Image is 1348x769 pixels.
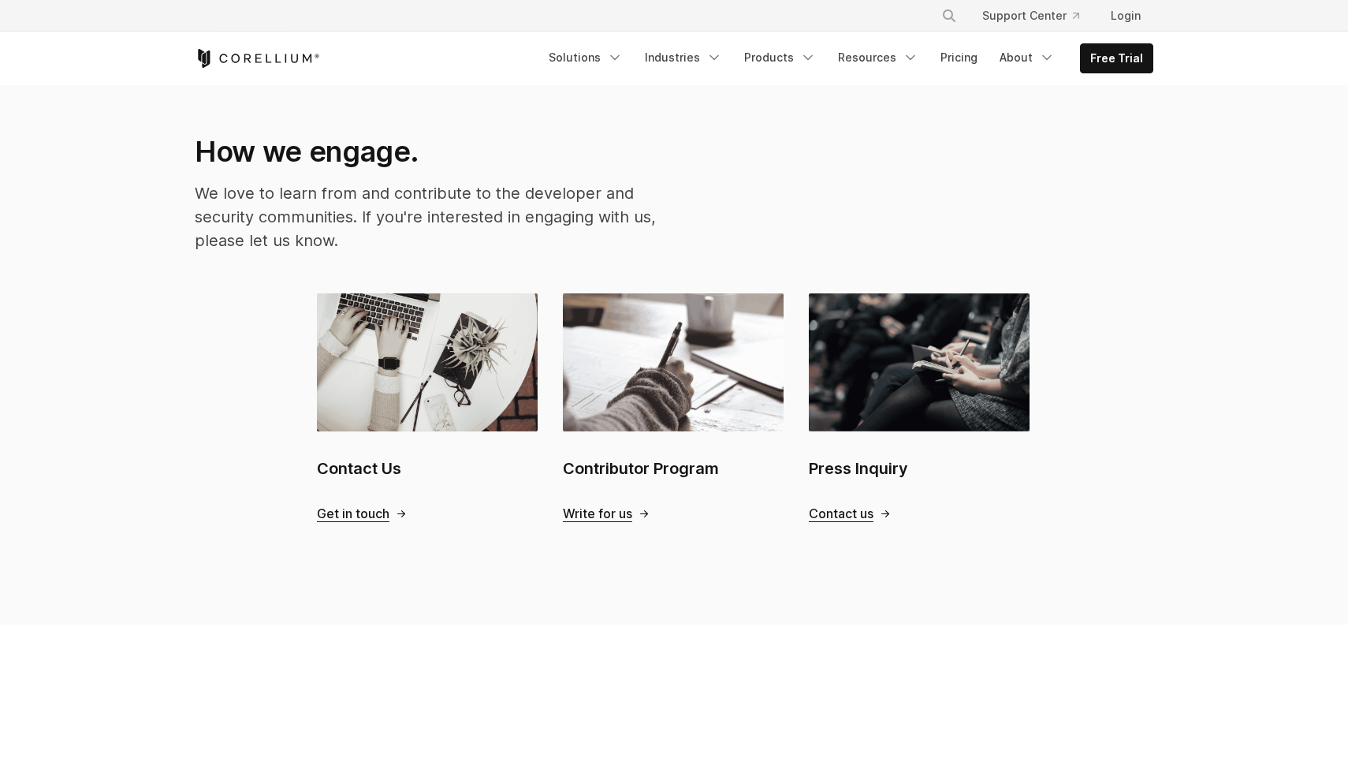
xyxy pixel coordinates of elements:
[195,181,658,252] p: We love to learn from and contribute to the developer and security communities. If you're interes...
[635,43,732,72] a: Industries
[563,293,784,521] a: Contributor Program Contributor Program Write for us
[317,457,538,480] h2: Contact Us
[539,43,1153,73] div: Navigation Menu
[563,457,784,480] h2: Contributor Program
[829,43,928,72] a: Resources
[809,293,1030,521] a: Press Inquiry Press Inquiry Contact us
[935,2,963,30] button: Search
[809,506,873,522] span: Contact us
[195,134,658,169] h2: How we engage.
[1098,2,1153,30] a: Login
[317,293,538,431] img: Contact Us
[1081,44,1153,73] a: Free Trial
[563,293,784,431] img: Contributor Program
[931,43,987,72] a: Pricing
[735,43,825,72] a: Products
[317,506,389,522] span: Get in touch
[563,506,632,522] span: Write for us
[922,2,1153,30] div: Navigation Menu
[970,2,1092,30] a: Support Center
[539,43,632,72] a: Solutions
[809,457,1030,480] h2: Press Inquiry
[317,293,538,521] a: Contact Us Contact Us Get in touch
[990,43,1064,72] a: About
[809,293,1030,431] img: Press Inquiry
[195,49,320,68] a: Corellium Home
